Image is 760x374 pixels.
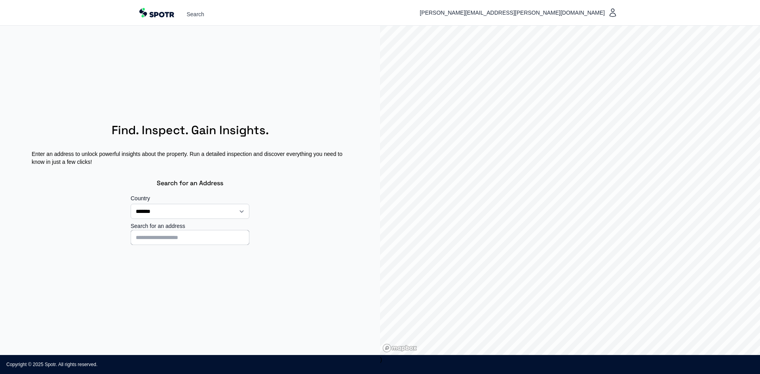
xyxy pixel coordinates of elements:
label: Country [131,194,249,202]
a: Search [187,10,204,18]
div: ) [380,26,760,355]
p: Enter an address to unlock powerful insights about the property. Run a detailed inspection and di... [13,144,367,172]
h3: Search for an Address [157,172,223,194]
span: [PERSON_NAME][EMAIL_ADDRESS][PERSON_NAME][DOMAIN_NAME] [420,8,608,17]
h1: Find. Inspect. Gain Insights. [112,117,269,144]
a: Mapbox homepage [382,344,417,353]
label: Search for an address [131,222,249,230]
button: [PERSON_NAME][EMAIL_ADDRESS][PERSON_NAME][DOMAIN_NAME] [416,5,621,21]
canvas: Map [380,26,760,355]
